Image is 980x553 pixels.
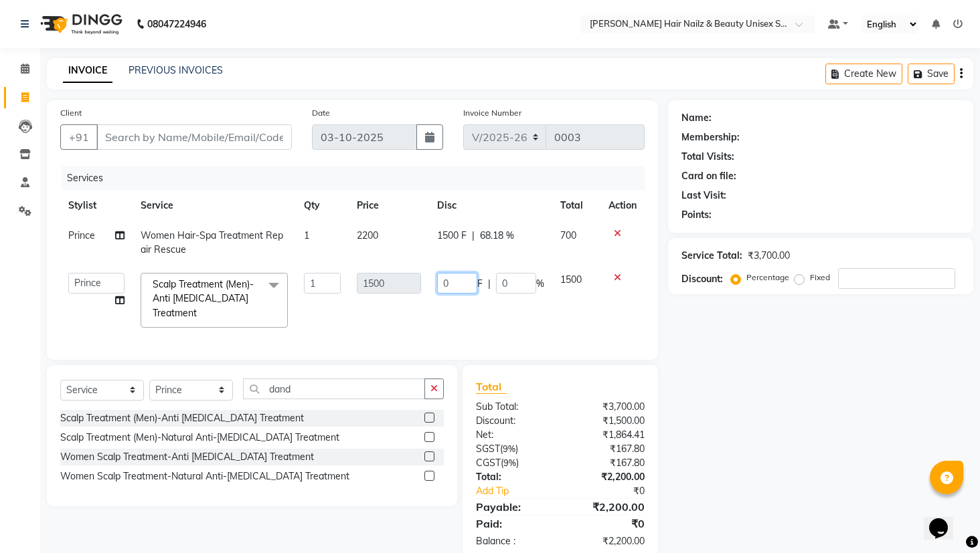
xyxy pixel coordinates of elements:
[466,400,560,414] div: Sub Total:
[304,229,309,241] span: 1
[536,277,544,291] span: %
[463,107,521,119] label: Invoice Number
[477,277,483,291] span: F
[60,469,349,483] div: Women Scalp Treatment-Natural Anti-[MEDICAL_DATA] Treatment
[560,400,655,414] div: ₹3,700.00
[681,111,712,125] div: Name:
[681,189,726,203] div: Last Visit:
[147,5,206,43] b: 08047224946
[243,378,425,399] input: Search or Scan
[197,307,203,319] a: x
[488,277,491,291] span: |
[60,124,98,150] button: +91
[560,428,655,442] div: ₹1,864.41
[924,500,967,540] iframe: chat widget
[476,380,507,394] span: Total
[560,273,582,286] span: 1500
[466,516,560,532] div: Paid:
[472,229,475,243] span: |
[133,191,296,221] th: Service
[466,414,560,428] div: Discount:
[141,229,283,255] span: Women Hair-Spa Treatment Repair Rescue
[96,124,292,150] input: Search by Name/Mobile/Email/Code
[63,59,112,83] a: INVOICE
[60,191,133,221] th: Stylist
[60,450,314,464] div: Women Scalp Treatment-Anti [MEDICAL_DATA] Treatment
[60,431,339,445] div: Scalp Treatment (Men)-Natural Anti-[MEDICAL_DATA] Treatment
[560,442,655,456] div: ₹167.80
[681,169,736,183] div: Card on file:
[748,249,790,263] div: ₹3,700.00
[296,191,349,221] th: Qty
[62,166,655,191] div: Services
[480,229,514,243] span: 68.18 %
[60,107,82,119] label: Client
[60,411,304,425] div: Scalp Treatment (Men)-Anti [MEDICAL_DATA] Treatment
[503,443,515,454] span: 9%
[825,64,902,84] button: Create New
[560,229,576,241] span: 700
[466,499,560,515] div: Payable:
[68,229,95,241] span: Prince
[437,229,467,243] span: 1500 F
[560,499,655,515] div: ₹2,200.00
[153,278,254,319] span: Scalp Treatment (Men)-Anti [MEDICAL_DATA] Treatment
[560,516,655,532] div: ₹0
[681,150,734,164] div: Total Visits:
[560,414,655,428] div: ₹1,500.00
[560,534,655,548] div: ₹2,200.00
[746,271,789,284] label: Percentage
[349,191,430,221] th: Price
[429,191,552,221] th: Disc
[908,64,955,84] button: Save
[466,470,560,484] div: Total:
[476,457,501,469] span: CGST
[681,249,742,263] div: Service Total:
[466,428,560,442] div: Net:
[129,64,223,76] a: PREVIOUS INVOICES
[466,484,576,498] a: Add Tip
[560,470,655,484] div: ₹2,200.00
[34,5,126,43] img: logo
[503,457,516,468] span: 9%
[552,191,600,221] th: Total
[312,107,330,119] label: Date
[681,272,723,286] div: Discount:
[810,271,830,284] label: Fixed
[476,443,500,455] span: SGST
[466,456,560,470] div: ( )
[600,191,645,221] th: Action
[466,534,560,548] div: Balance :
[681,208,712,222] div: Points:
[560,456,655,470] div: ₹167.80
[681,130,740,144] div: Membership:
[466,442,560,456] div: ( )
[357,229,378,241] span: 2200
[576,484,654,498] div: ₹0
